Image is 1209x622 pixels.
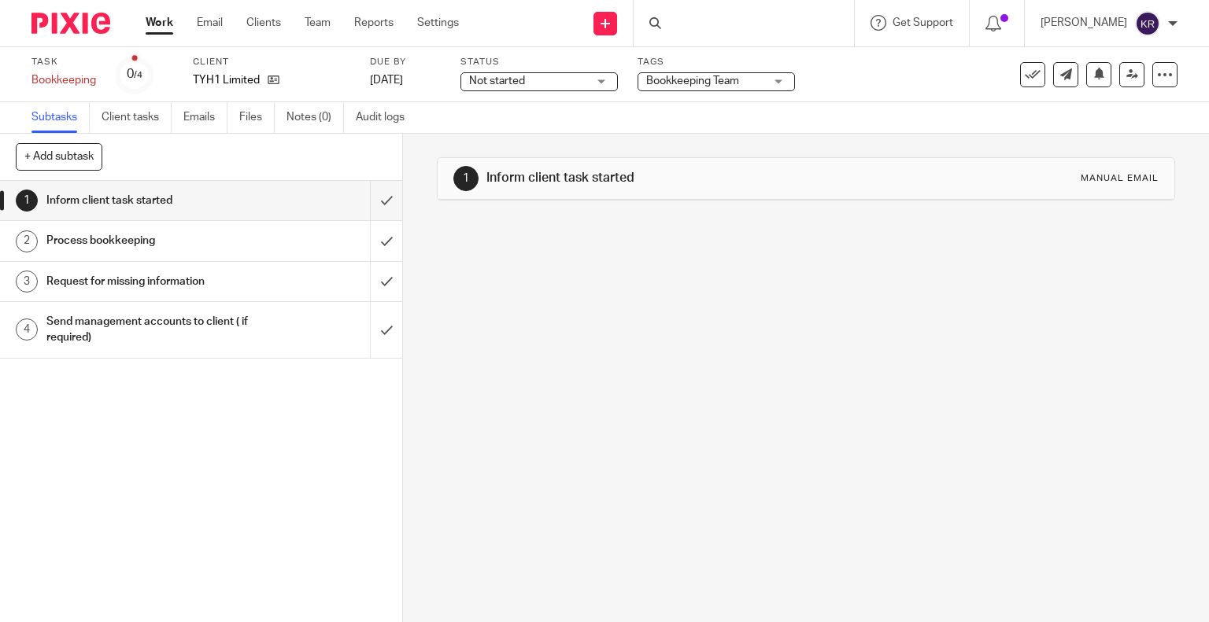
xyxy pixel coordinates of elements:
a: Subtasks [31,102,90,133]
span: Get Support [893,17,953,28]
div: Mark as done [370,302,402,358]
a: Send new email to TYH1 Limited [1053,62,1078,87]
label: Due by [370,56,441,68]
h1: Send management accounts to client ( if required) [46,310,252,350]
p: TYH1 Limited [193,72,260,88]
h1: Inform client task started [486,170,839,186]
span: Bookkeeping Team [646,75,739,86]
div: 1 [16,190,38,212]
a: Clients [246,15,281,31]
small: /4 [134,71,142,79]
h1: Process bookkeeping [46,229,252,252]
img: svg%3E [1135,11,1160,36]
h1: Request for missing information [46,270,252,293]
label: Task [31,56,96,68]
a: Settings [417,15,459,31]
a: Email [197,15,223,31]
a: Emails [183,102,227,133]
a: Audit logs [356,102,416,133]
div: 2 [16,230,38,252]
button: Snooze task [1086,62,1111,87]
button: + Add subtask [16,143,102,170]
div: 4 [16,318,38,340]
a: Reports [354,15,394,31]
div: Manual email [1081,172,1159,185]
a: Reassign task [1119,62,1144,87]
label: Client [193,56,350,68]
a: Files [239,102,275,133]
p: [PERSON_NAME] [1041,15,1127,31]
label: Tags [638,56,795,68]
div: 1 [453,166,479,191]
div: Mark as done [370,181,402,220]
div: Mark as done [370,221,402,260]
div: 3 [16,271,38,293]
a: Client tasks [102,102,172,133]
div: 0 [127,65,142,83]
span: Not started [469,75,525,86]
label: Status [460,56,618,68]
a: Notes (0) [287,102,344,133]
a: Team [305,15,331,31]
i: Open client page [268,74,279,86]
a: Work [146,15,173,31]
div: Bookkeeping [31,72,96,88]
img: Pixie [31,13,110,34]
div: Mark as done [370,262,402,301]
h1: Inform client task started [46,189,252,212]
span: [DATE] [370,75,403,86]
